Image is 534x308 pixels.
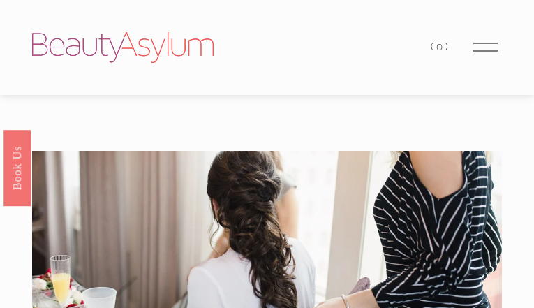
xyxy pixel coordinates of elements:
a: Book Us [3,129,31,205]
img: Beauty Asylum | Bridal Hair &amp; Makeup Charlotte &amp; Atlanta [32,32,214,63]
a: 0 items in cart [431,38,450,57]
span: ) [445,41,451,53]
span: 0 [436,41,445,53]
span: ( [431,41,436,53]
